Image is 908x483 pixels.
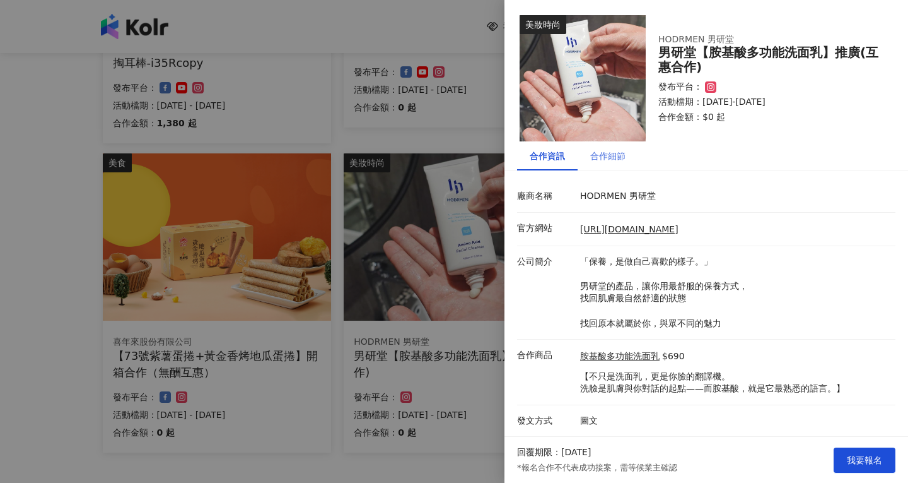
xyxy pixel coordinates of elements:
p: 合作商品 [517,349,574,362]
div: 男研堂【胺基酸多功能洗面乳】推廣(互惠合作) [658,45,880,75]
div: 合作細節 [590,149,626,163]
button: 我要報名 [834,448,895,473]
a: [URL][DOMAIN_NAME] [580,224,678,234]
p: 廠商名稱 [517,190,574,203]
p: 合作金額： $0 起 [658,111,880,124]
span: 我要報名 [847,455,882,465]
div: HODRMEN 男研堂 [658,33,880,46]
p: 「保養，是做自己喜歡的樣子。」 男研堂的產品，讓你用最舒服的保養方式， 找回肌膚最自然舒適的狀態 找回原本就屬於你，與眾不同的魅力 [580,256,889,330]
div: 美妝時尚 [520,15,566,34]
div: 合作資訊 [530,149,565,163]
p: *報名合作不代表成功接案，需等候業主確認 [517,462,677,474]
p: 活動檔期：[DATE]-[DATE] [658,96,880,109]
p: 發布平台： [658,81,702,93]
p: 回覆期限：[DATE] [517,446,591,459]
a: 胺基酸多功能洗面乳 [580,350,660,363]
p: $690 [662,350,685,363]
p: HODRMEN 男研堂 [580,190,889,203]
p: 【不只是洗面乳，更是你臉的翻譯機。 洗臉是肌膚與你對話的起點——而胺基酸，就是它最熟悉的語言。】 [580,371,845,395]
p: 圖文 [580,415,889,427]
img: 胺基酸多功能洗面乳 [520,15,646,141]
p: 發文方式 [517,415,574,427]
p: 公司簡介 [517,256,574,268]
p: 官方網站 [517,222,574,235]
